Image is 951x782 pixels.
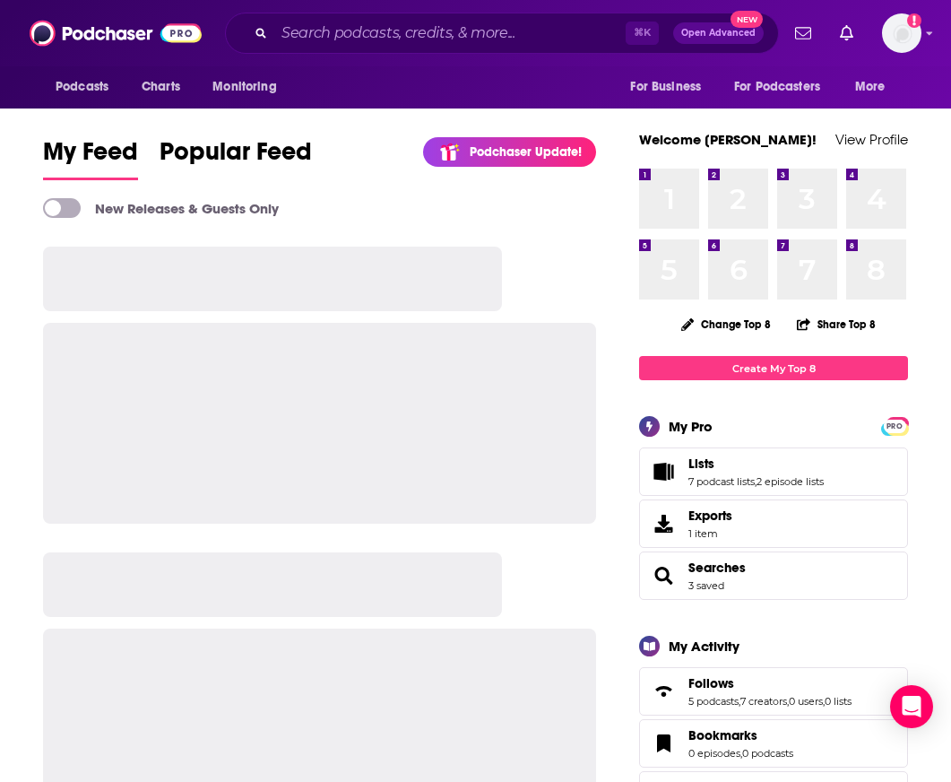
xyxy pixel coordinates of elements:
[688,456,714,472] span: Lists
[639,131,817,148] a: Welcome [PERSON_NAME]!
[688,675,734,691] span: Follows
[884,420,905,433] span: PRO
[43,136,138,178] span: My Feed
[639,719,908,768] span: Bookmarks
[688,675,852,691] a: Follows
[673,22,764,44] button: Open AdvancedNew
[789,695,823,708] a: 0 users
[645,511,681,536] span: Exports
[855,74,886,100] span: More
[788,18,818,48] a: Show notifications dropdown
[43,136,138,180] a: My Feed
[722,70,846,104] button: open menu
[43,70,132,104] button: open menu
[742,747,793,760] a: 0 podcasts
[740,695,787,708] a: 7 creators
[688,475,755,488] a: 7 podcast lists
[645,563,681,588] a: Searches
[835,131,908,148] a: View Profile
[882,13,921,53] button: Show profile menu
[907,13,921,28] svg: Add a profile image
[669,638,739,655] div: My Activity
[212,74,276,100] span: Monitoring
[688,527,732,540] span: 1 item
[670,313,782,335] button: Change Top 8
[645,459,681,484] a: Lists
[639,552,908,600] span: Searches
[681,29,756,38] span: Open Advanced
[639,500,908,548] a: Exports
[688,508,732,524] span: Exports
[688,727,757,743] span: Bookmarks
[756,475,824,488] a: 2 episode lists
[130,70,191,104] a: Charts
[56,74,108,100] span: Podcasts
[882,13,921,53] span: Logged in as WorldWide452
[639,667,908,716] span: Follows
[734,74,820,100] span: For Podcasters
[731,11,763,28] span: New
[740,747,742,760] span: ,
[755,475,756,488] span: ,
[884,419,905,432] a: PRO
[833,18,860,48] a: Show notifications dropdown
[688,695,739,708] a: 5 podcasts
[200,70,299,104] button: open menu
[787,695,789,708] span: ,
[688,579,724,592] a: 3 saved
[669,418,713,435] div: My Pro
[645,731,681,756] a: Bookmarks
[626,22,659,45] span: ⌘ K
[160,136,312,178] span: Popular Feed
[739,695,740,708] span: ,
[160,136,312,180] a: Popular Feed
[688,747,740,760] a: 0 episodes
[796,307,877,342] button: Share Top 8
[639,356,908,380] a: Create My Top 8
[645,679,681,704] a: Follows
[843,70,908,104] button: open menu
[30,16,202,50] img: Podchaser - Follow, Share and Rate Podcasts
[688,456,824,472] a: Lists
[142,74,180,100] span: Charts
[639,447,908,496] span: Lists
[823,695,825,708] span: ,
[688,560,746,576] a: Searches
[470,144,582,160] p: Podchaser Update!
[890,685,933,728] div: Open Intercom Messenger
[274,19,626,48] input: Search podcasts, credits, & more...
[882,13,921,53] img: User Profile
[688,727,793,743] a: Bookmarks
[630,74,701,100] span: For Business
[43,198,279,218] a: New Releases & Guests Only
[225,13,779,54] div: Search podcasts, credits, & more...
[618,70,723,104] button: open menu
[825,695,852,708] a: 0 lists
